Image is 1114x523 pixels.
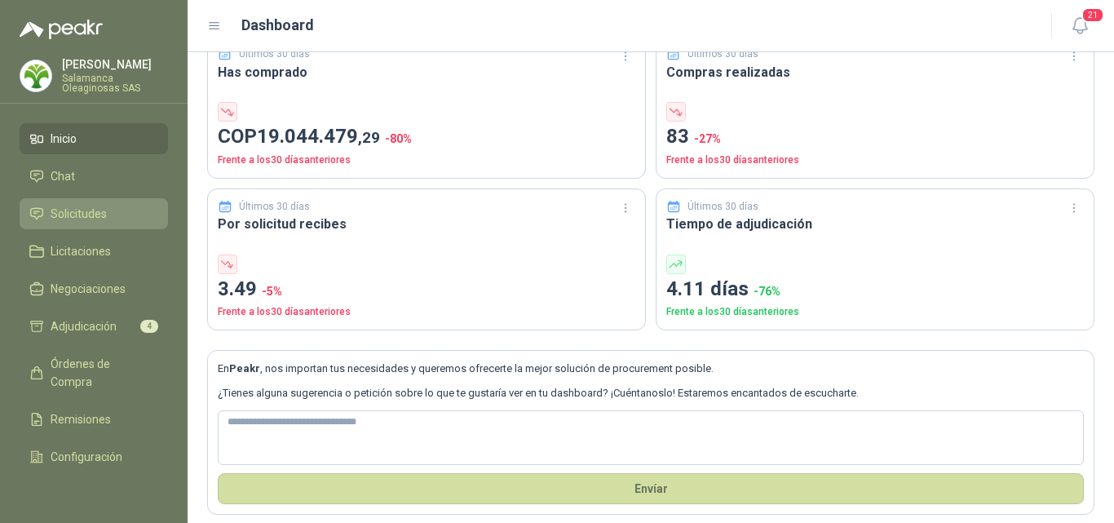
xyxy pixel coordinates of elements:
[218,385,1084,401] p: ¿Tienes alguna sugerencia o petición sobre lo que te gustaría ver en tu dashboard? ¡Cuéntanoslo! ...
[51,205,107,223] span: Solicitudes
[20,20,103,39] img: Logo peakr
[666,153,1084,168] p: Frente a los 30 días anteriores
[666,304,1084,320] p: Frente a los 30 días anteriores
[62,59,168,70] p: [PERSON_NAME]
[20,123,168,154] a: Inicio
[20,479,168,510] a: Manuales y ayuda
[666,62,1084,82] h3: Compras realizadas
[20,441,168,472] a: Configuración
[51,355,153,391] span: Órdenes de Compra
[687,47,758,62] p: Últimos 30 días
[218,304,635,320] p: Frente a los 30 días anteriores
[218,473,1084,504] button: Envíar
[51,410,111,428] span: Remisiones
[20,348,168,397] a: Órdenes de Compra
[62,73,168,93] p: Salamanca Oleaginosas SAS
[257,125,380,148] span: 19.044.479
[241,14,314,37] h1: Dashboard
[51,448,122,466] span: Configuración
[358,128,380,147] span: ,29
[218,62,635,82] h3: Has comprado
[51,317,117,335] span: Adjudicación
[51,242,111,260] span: Licitaciones
[239,47,310,62] p: Últimos 30 días
[51,130,77,148] span: Inicio
[1081,7,1104,23] span: 21
[218,214,635,234] h3: Por solicitud recibes
[20,198,168,229] a: Solicitudes
[51,280,126,298] span: Negociaciones
[20,161,168,192] a: Chat
[20,236,168,267] a: Licitaciones
[666,214,1084,234] h3: Tiempo de adjudicación
[666,274,1084,305] p: 4.11 días
[385,132,412,145] span: -80 %
[218,274,635,305] p: 3.49
[20,404,168,435] a: Remisiones
[239,199,310,215] p: Últimos 30 días
[218,122,635,153] p: COP
[51,167,75,185] span: Chat
[229,362,260,375] b: Peakr
[218,361,1084,377] p: En , nos importan tus necesidades y queremos ofrecerte la mejor solución de procurement posible.
[20,273,168,304] a: Negociaciones
[754,285,780,298] span: -76 %
[218,153,635,168] p: Frente a los 30 días anteriores
[694,132,721,145] span: -27 %
[140,320,158,333] span: 4
[20,311,168,342] a: Adjudicación4
[666,122,1084,153] p: 83
[262,285,282,298] span: -5 %
[1065,11,1094,41] button: 21
[20,60,51,91] img: Company Logo
[687,199,758,215] p: Últimos 30 días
